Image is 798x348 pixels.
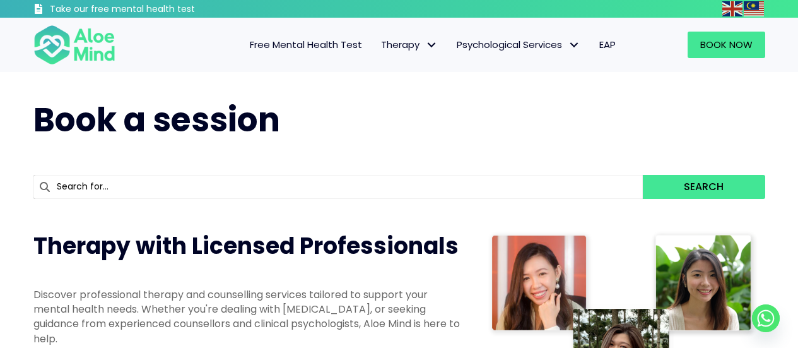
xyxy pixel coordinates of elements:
a: English [722,1,744,16]
h3: Take our free mental health test [50,3,262,16]
a: TherapyTherapy: submenu [372,32,447,58]
button: Search [643,175,765,199]
span: Book a session [33,97,280,143]
span: Therapy with Licensed Professionals [33,230,459,262]
p: Discover professional therapy and counselling services tailored to support your mental health nee... [33,287,462,346]
a: Book Now [688,32,765,58]
img: en [722,1,742,16]
a: EAP [590,32,625,58]
span: Free Mental Health Test [250,38,362,51]
a: Free Mental Health Test [240,32,372,58]
input: Search for... [33,175,643,199]
a: Psychological ServicesPsychological Services: submenu [447,32,590,58]
span: Psychological Services: submenu [565,36,584,54]
span: Therapy: submenu [423,36,441,54]
a: Whatsapp [752,304,780,332]
span: Therapy [381,38,438,51]
a: Malay [744,1,765,16]
nav: Menu [132,32,625,58]
img: ms [744,1,764,16]
span: Psychological Services [457,38,580,51]
span: Book Now [700,38,753,51]
img: Aloe mind Logo [33,24,115,66]
span: EAP [599,38,616,51]
a: Take our free mental health test [33,3,262,18]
